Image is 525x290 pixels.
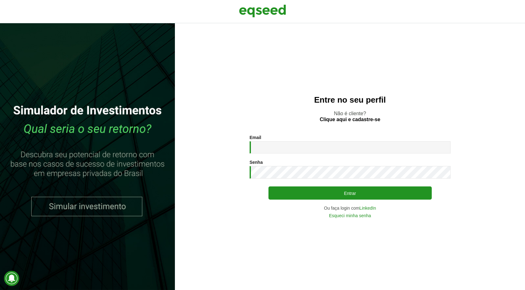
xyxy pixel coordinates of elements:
a: Esqueci minha senha [329,213,371,218]
label: Email [250,135,261,140]
div: Ou faça login com [250,206,451,210]
button: Entrar [268,186,432,200]
p: Não é cliente? [187,110,512,122]
a: Clique aqui e cadastre-se [320,117,380,122]
img: EqSeed Logo [239,3,286,19]
a: LinkedIn [360,206,376,210]
h2: Entre no seu perfil [187,95,512,105]
label: Senha [250,160,263,164]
